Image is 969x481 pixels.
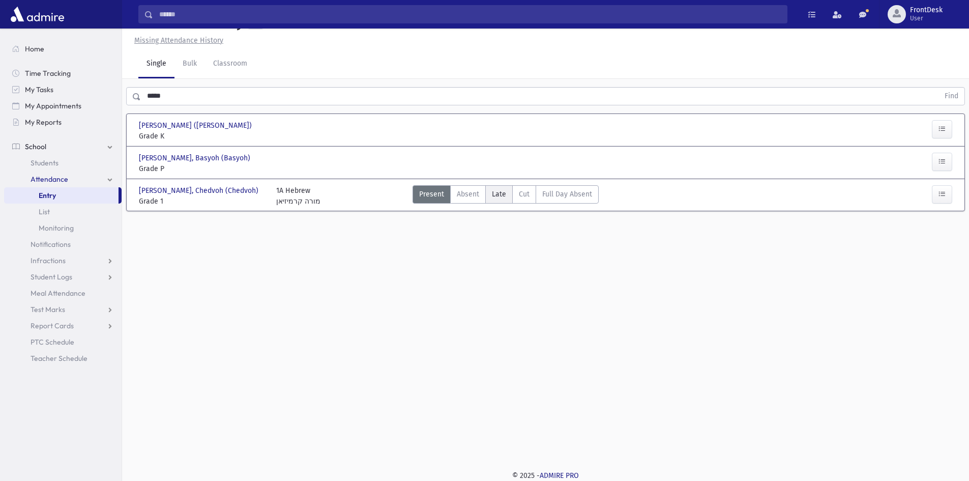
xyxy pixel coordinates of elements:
a: Time Tracking [4,65,122,81]
a: List [4,204,122,220]
span: Grade K [139,131,266,142]
a: Attendance [4,171,122,187]
a: Notifications [4,236,122,252]
a: School [4,138,122,155]
span: Home [25,44,44,53]
a: Monitoring [4,220,122,236]
a: Student Logs [4,269,122,285]
span: Notifications [31,240,71,249]
span: My Appointments [25,101,81,110]
a: Bulk [174,50,205,78]
a: PTC Schedule [4,334,122,350]
span: Student Logs [31,272,72,281]
img: AdmirePro [8,4,67,24]
button: Find [938,88,964,105]
span: Time Tracking [25,69,71,78]
span: [PERSON_NAME], Chedvoh (Chedvoh) [139,185,260,196]
a: Report Cards [4,318,122,334]
span: Report Cards [31,321,74,330]
span: Grade 1 [139,196,266,207]
div: 1A Hebrew מורה קרמיזיאן [276,185,320,207]
a: My Appointments [4,98,122,114]
a: Teacher Schedule [4,350,122,366]
span: School [25,142,46,151]
span: PTC Schedule [31,337,74,347]
span: My Reports [25,118,62,127]
div: © 2025 - [138,470,953,481]
span: Students [31,158,58,167]
span: [PERSON_NAME], Basyoh (Basyoh) [139,153,252,163]
a: Meal Attendance [4,285,122,301]
span: Attendance [31,175,68,184]
a: Students [4,155,122,171]
u: Missing Attendance History [134,36,223,45]
span: [PERSON_NAME] ([PERSON_NAME]) [139,120,254,131]
span: Cut [519,189,530,200]
a: Home [4,41,122,57]
span: Present [419,189,444,200]
span: Entry [39,191,56,200]
span: Grade P [139,163,266,174]
span: Full Day Absent [542,189,592,200]
a: My Tasks [4,81,122,98]
a: Classroom [205,50,255,78]
span: FrontDesk [910,6,943,14]
span: Absent [457,189,479,200]
span: Late [492,189,506,200]
span: My Tasks [25,85,53,94]
a: Missing Attendance History [130,36,223,45]
input: Search [153,5,787,23]
span: Infractions [31,256,66,265]
div: AttTypes [413,185,599,207]
a: Single [138,50,174,78]
a: My Reports [4,114,122,130]
a: Test Marks [4,301,122,318]
a: Entry [4,187,119,204]
span: Teacher Schedule [31,354,87,363]
a: Infractions [4,252,122,269]
span: Test Marks [31,305,65,314]
span: Monitoring [39,223,74,233]
span: User [910,14,943,22]
span: Meal Attendance [31,289,85,298]
span: List [39,207,50,216]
